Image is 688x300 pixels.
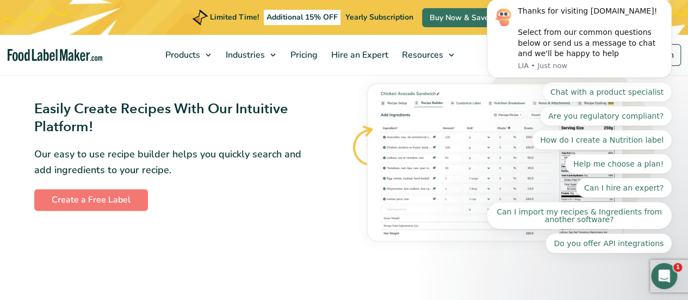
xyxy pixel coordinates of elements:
span: Hire an Expert [328,49,389,61]
a: Industries [219,35,281,75]
a: Hire an Expert [325,35,393,75]
span: Additional 15% OFF [264,10,340,25]
h3: Easily Create Recipes With Our Intuitive Platform! [34,100,303,136]
span: Products [162,49,201,61]
a: Pricing [284,35,322,75]
a: Create a Free Label [34,189,148,211]
p: Our easy to use recipe builder helps you quickly search and add ingredients to your recipe. [34,146,303,178]
a: Resources [395,35,460,75]
span: Limited Time! [210,12,259,22]
span: Resources [399,49,444,61]
span: Industries [222,49,266,61]
a: Products [159,35,216,75]
span: Yearly Subscription [345,12,413,22]
iframe: Intercom live chat [651,263,677,289]
span: 1 [673,263,682,272]
a: Buy Now & Save [422,8,497,27]
span: Pricing [287,49,319,61]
